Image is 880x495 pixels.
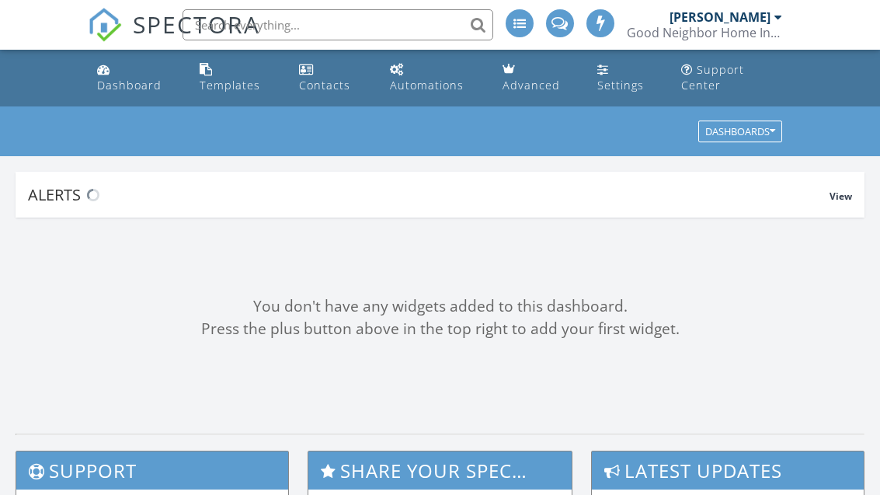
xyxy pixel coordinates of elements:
[200,78,260,92] div: Templates
[597,78,644,92] div: Settings
[293,56,372,100] a: Contacts
[91,56,181,100] a: Dashboard
[675,56,789,100] a: Support Center
[591,56,663,100] a: Settings
[88,8,122,42] img: The Best Home Inspection Software - Spectora
[16,451,288,490] h3: Support
[133,8,260,40] span: SPECTORA
[384,56,483,100] a: Automations (Advanced)
[299,78,350,92] div: Contacts
[705,127,775,138] div: Dashboards
[97,78,162,92] div: Dashboard
[698,121,782,143] button: Dashboards
[830,190,852,203] span: View
[670,9,770,25] div: [PERSON_NAME]
[496,56,579,100] a: Advanced
[183,9,493,40] input: Search everything...
[193,56,280,100] a: Templates
[627,25,782,40] div: Good Neighbor Home Inspections
[390,78,464,92] div: Automations
[592,451,864,490] h3: Latest Updates
[308,451,571,490] h3: Share Your Spectora Experience
[681,62,744,92] div: Support Center
[16,318,864,340] div: Press the plus button above in the top right to add your first widget.
[28,184,830,205] div: Alerts
[88,21,260,54] a: SPECTORA
[503,78,560,92] div: Advanced
[16,295,864,318] div: You don't have any widgets added to this dashboard.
